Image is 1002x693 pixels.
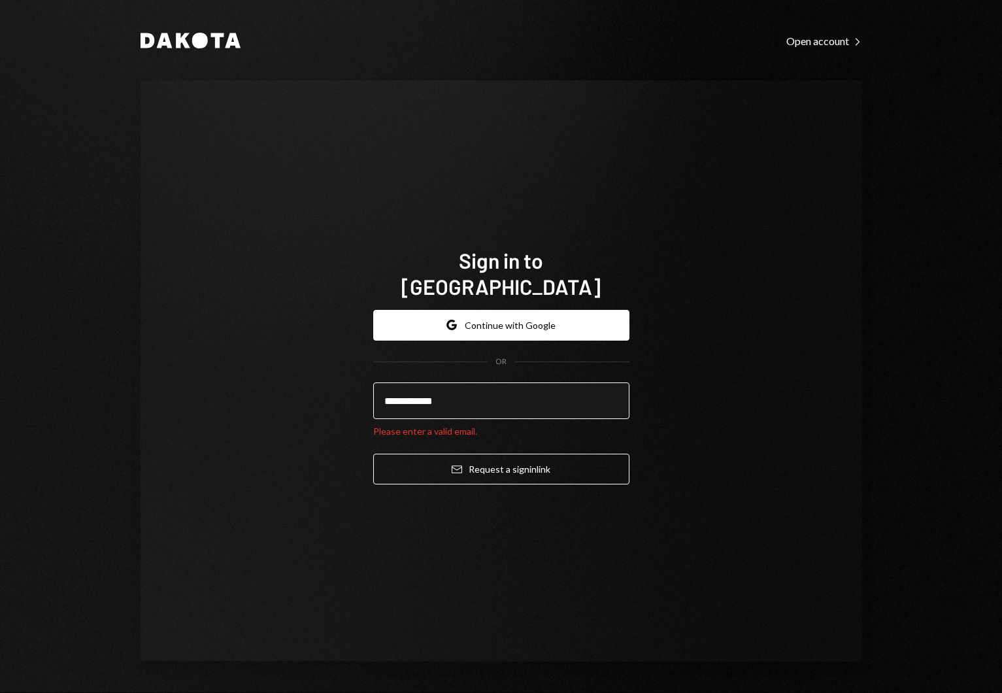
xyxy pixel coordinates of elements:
h1: Sign in to [GEOGRAPHIC_DATA] [373,247,629,299]
button: Request a signinlink [373,454,629,484]
button: Continue with Google [373,310,629,341]
a: Open account [786,33,862,48]
div: OR [495,356,507,367]
div: Please enter a valid email. [373,424,629,438]
div: Open account [786,35,862,48]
